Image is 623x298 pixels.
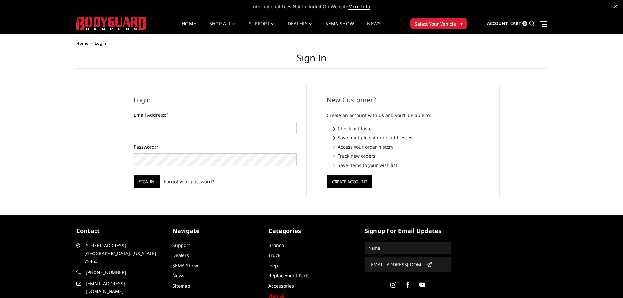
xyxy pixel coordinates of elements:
li: Save multiple shipping addresses [333,134,490,141]
a: Dealers [288,21,313,34]
a: Home [182,21,196,34]
a: Cart 0 [510,15,527,32]
h2: New Customer? [327,95,490,105]
a: SEMA Show [325,21,354,34]
a: Support [249,21,275,34]
label: Email Address: [134,112,297,118]
a: Account [487,15,508,32]
a: News [172,272,184,279]
a: Replacement Parts [268,272,310,279]
span: Select Your Vehicle [415,20,456,27]
a: Jeep [268,262,278,269]
a: Create Account [327,178,372,184]
a: Truck [268,252,280,258]
li: Access your order history [333,143,490,150]
li: Check out faster [333,125,490,132]
span: ▾ [460,20,463,27]
a: Bronco [268,242,284,248]
label: Password: [134,143,297,150]
h5: Categories [268,226,355,235]
input: Name [366,243,450,253]
a: Forgot your password? [164,178,214,185]
h5: contact [76,226,163,235]
h2: Login [134,95,297,105]
li: Save items to your wish list [333,162,490,168]
p: Create an account with us and you'll be able to: [327,112,490,119]
a: Support [172,242,190,248]
input: Email [367,259,424,270]
a: shop all [209,21,236,34]
h1: Sign in [76,52,547,69]
span: Login [95,40,106,46]
a: Dealers [172,252,189,258]
a: News [367,21,380,34]
h5: Navigate [172,226,259,235]
a: [PHONE_NUMBER] [76,269,163,276]
li: Track new orders [333,152,490,159]
span: Cart [510,20,521,26]
span: 0 [522,21,527,26]
a: SEMA Show [172,262,198,269]
a: More Info [348,3,370,10]
a: Sitemap [172,283,190,289]
a: Home [76,40,88,46]
span: [STREET_ADDRESS] [GEOGRAPHIC_DATA], [US_STATE] 75460 [84,242,160,265]
span: [PHONE_NUMBER] [86,269,162,276]
a: [EMAIL_ADDRESS][DOMAIN_NAME] [76,280,163,295]
button: Select Your Vehicle [410,18,467,29]
span: Account [487,20,508,26]
h5: signup for email updates [365,226,451,235]
input: Sign in [134,175,160,188]
span: [EMAIL_ADDRESS][DOMAIN_NAME] [86,280,162,295]
img: BODYGUARD BUMPERS [76,17,147,30]
a: Accessories [268,283,294,289]
button: Create Account [327,175,372,188]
